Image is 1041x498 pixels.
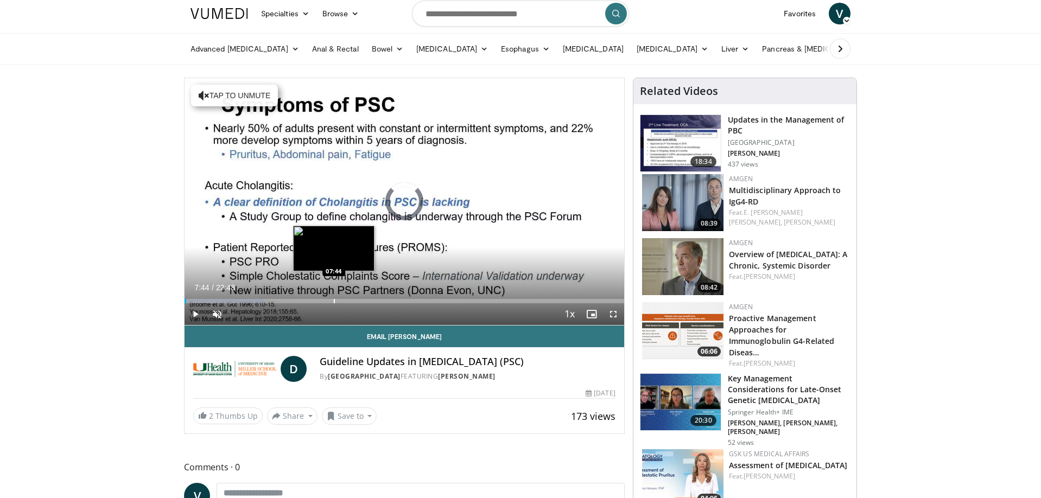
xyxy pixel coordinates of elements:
[744,359,795,368] a: [PERSON_NAME]
[744,272,795,281] a: [PERSON_NAME]
[216,283,235,292] span: 22:48
[438,372,496,381] a: [PERSON_NAME]
[728,114,850,136] h3: Updates in the Management of PBC
[194,283,209,292] span: 7:44
[640,115,721,171] img: 5cf47cf8-5b4c-4c40-a1d9-4c8d132695a9.150x105_q85_crop-smart_upscale.jpg
[320,372,615,381] div: By FEATURING
[642,238,723,295] img: 40cb7efb-a405-4d0b-b01f-0267f6ac2b93.png.150x105_q85_crop-smart_upscale.png
[729,272,848,282] div: Feat.
[212,283,214,292] span: /
[729,471,848,481] div: Feat.
[729,449,810,458] a: GSK US Medical Affairs
[293,226,374,271] img: image.jpeg
[281,356,307,382] a: D
[729,208,803,227] a: E. [PERSON_NAME] [PERSON_NAME],
[365,38,410,60] a: Bowel
[556,38,630,60] a: [MEDICAL_DATA]
[728,438,754,447] p: 52 views
[586,388,615,398] div: [DATE]
[191,85,278,106] button: Tap to unmute
[581,303,602,325] button: Enable picture-in-picture mode
[267,407,318,425] button: Share
[642,174,723,231] a: 08:39
[193,356,276,382] img: University of Miami
[640,373,850,447] a: 20:30 Key Management Considerations for Late-Onset Genetic [MEDICAL_DATA] Springer Health+ IME [P...
[642,238,723,295] a: 08:42
[410,38,494,60] a: [MEDICAL_DATA]
[306,38,365,60] a: Anal & Rectal
[185,299,624,303] div: Progress Bar
[729,249,848,271] a: Overview of [MEDICAL_DATA]: A Chronic, Systemic Disorder
[642,302,723,359] a: 06:06
[729,208,848,227] div: Feat.
[728,419,850,436] p: [PERSON_NAME], [PERSON_NAME], [PERSON_NAME]
[184,460,625,474] span: Comments 0
[191,8,248,19] img: VuMedi Logo
[328,372,401,381] a: [GEOGRAPHIC_DATA]
[185,78,624,325] video-js: Video Player
[777,3,822,24] a: Favorites
[729,238,753,247] a: Amgen
[494,38,556,60] a: Esophagus
[784,218,835,227] a: [PERSON_NAME]
[209,411,213,421] span: 2
[602,303,624,325] button: Fullscreen
[729,174,753,183] a: Amgen
[715,38,756,60] a: Liver
[571,410,615,423] span: 173 views
[690,156,716,167] span: 18:34
[184,38,306,60] a: Advanced [MEDICAL_DATA]
[697,347,721,356] span: 06:06
[729,302,753,311] a: Amgen
[697,283,721,292] span: 08:42
[316,3,366,24] a: Browse
[728,138,850,147] p: [GEOGRAPHIC_DATA]
[690,415,716,426] span: 20:30
[255,3,316,24] a: Specialties
[728,373,850,406] h3: Key Management Considerations for Late-Onset Genetic [MEDICAL_DATA]
[640,374,721,430] img: beaec1a9-1a09-4975-8157-4df5edafc3c8.150x105_q85_crop-smart_upscale.jpg
[412,1,629,27] input: Search topics, interventions
[193,407,263,424] a: 2 Thumbs Up
[320,356,615,368] h4: Guideline Updates in [MEDICAL_DATA] (PSC)
[185,303,206,325] button: Play
[728,408,850,417] p: Springer Health+ IME
[185,325,624,347] a: Email [PERSON_NAME]
[729,313,835,357] a: Proactive Management Approaches for Immunoglobulin G4-Related Diseas…
[728,149,850,158] p: [PERSON_NAME]
[728,160,758,169] p: 437 views
[729,185,841,207] a: Multidisciplinary Approach to IgG4-RD
[206,303,228,325] button: Unmute
[322,407,377,425] button: Save to
[744,471,795,481] a: [PERSON_NAME]
[642,174,723,231] img: 04ce378e-5681-464e-a54a-15375da35326.png.150x105_q85_crop-smart_upscale.png
[729,460,848,470] a: Assessment of [MEDICAL_DATA]
[640,114,850,172] a: 18:34 Updates in the Management of PBC [GEOGRAPHIC_DATA] [PERSON_NAME] 437 views
[642,302,723,359] img: b07e8bac-fd62-4609-bac4-e65b7a485b7c.png.150x105_q85_crop-smart_upscale.png
[630,38,715,60] a: [MEDICAL_DATA]
[729,359,848,368] div: Feat.
[559,303,581,325] button: Playback Rate
[697,219,721,228] span: 08:39
[829,3,850,24] a: V
[756,38,883,60] a: Pancreas & [MEDICAL_DATA]
[640,85,718,98] h4: Related Videos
